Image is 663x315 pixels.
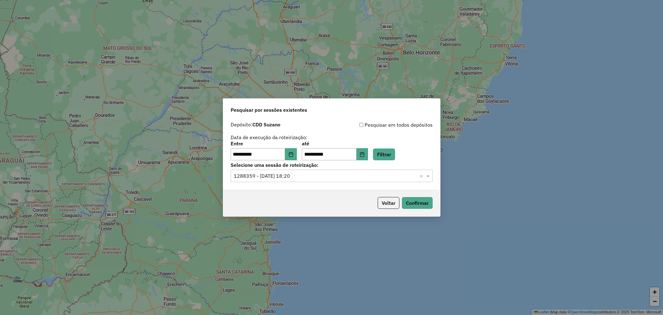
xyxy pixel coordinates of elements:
[285,148,297,161] button: Choose Date
[231,121,280,128] label: Depósito:
[332,121,433,129] div: Pesquisar em todos depósitos
[252,121,280,128] strong: CDD Suzano
[231,106,307,114] span: Pesquisar por sessões existentes
[420,172,425,180] span: Clear all
[302,140,368,147] label: até
[378,197,399,209] button: Voltar
[357,148,368,161] button: Choose Date
[373,148,395,160] button: Filtrar
[402,197,433,209] button: Confirmar
[231,134,307,141] label: Data de execução da roteirização:
[231,161,433,169] label: Selecione uma sessão de roteirização:
[231,140,297,147] label: Entre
